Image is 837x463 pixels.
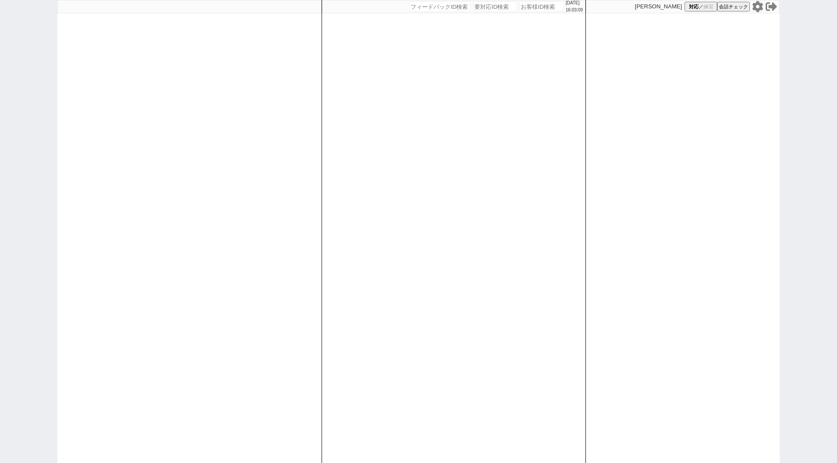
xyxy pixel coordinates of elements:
input: フィードバックID検索 [409,1,471,12]
span: 会話チェック [719,4,748,10]
p: 16:03:09 [566,7,583,14]
button: 対応／練習 [685,2,717,11]
input: 要対応ID検索 [473,1,517,12]
input: お客様ID検索 [519,1,563,12]
button: 会話チェック [717,2,750,11]
span: 対応 [689,4,699,10]
p: [PERSON_NAME] [635,3,682,10]
span: 練習 [704,4,713,10]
